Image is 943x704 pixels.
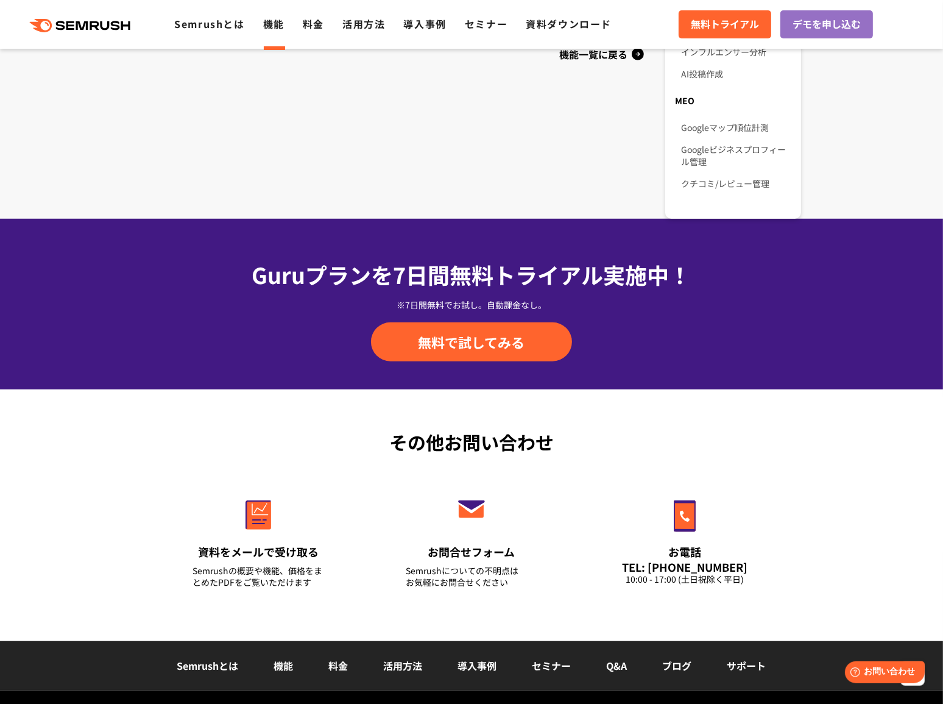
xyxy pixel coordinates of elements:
a: サポート [727,658,766,673]
a: ブログ [663,658,692,673]
div: Guruプランを7日間 [152,258,791,291]
a: インフルエンサー分析 [681,41,791,63]
a: 料金 [303,16,324,31]
div: TEL: [PHONE_NUMBER] [619,560,751,574]
div: その他お問い合わせ [152,428,791,456]
a: デモを申し込む [780,10,873,38]
a: 活用方法 [384,658,423,673]
a: 活用方法 [342,16,385,31]
div: ※7日間無料でお試し。自動課金なし。 [152,299,791,311]
a: Googleマップ順位計測 [681,116,791,138]
div: お電話 [619,544,751,560]
a: 無料で試してみる [371,322,572,361]
a: お問合せフォーム Semrushについての不明点はお気軽にお問合せください [380,474,563,603]
div: Semrushについての不明点は お気軽にお問合せください [406,565,537,588]
a: 機能 [274,658,294,673]
a: 導入事例 [458,658,497,673]
a: Googleビジネスプロフィール管理 [681,138,791,172]
a: 無料トライアル [679,10,771,38]
span: デモを申し込む [793,16,861,32]
div: お問合せフォーム [406,544,537,560]
a: Semrushとは [174,16,244,31]
a: 資料をメールで受け取る Semrushの概要や機能、価格をまとめたPDFをご覧いただけます [167,474,350,603]
iframe: Help widget launcher [835,656,930,691]
a: 機能一覧に戻る [142,44,644,64]
a: クチコミ/レビュー管理 [681,172,791,194]
a: セミナー [532,658,571,673]
a: AI投稿作成 [681,63,791,85]
span: 無料で試してみる [419,333,525,351]
a: Semrushとは [177,658,239,673]
a: 機能 [263,16,284,31]
a: 導入事例 [404,16,447,31]
a: 料金 [329,658,348,673]
span: 無料トライアル [691,16,759,32]
a: Q&A [607,658,627,673]
div: 10:00 - 17:00 (土日祝除く平日) [619,574,751,585]
a: 資料ダウンロード [526,16,612,31]
div: MEO [665,90,801,112]
div: Semrushの概要や機能、価格をまとめたPDFをご覧いただけます [192,565,324,588]
span: 無料トライアル実施中！ [450,258,691,290]
div: 資料をメールで受け取る [192,544,324,560]
a: セミナー [465,16,507,31]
